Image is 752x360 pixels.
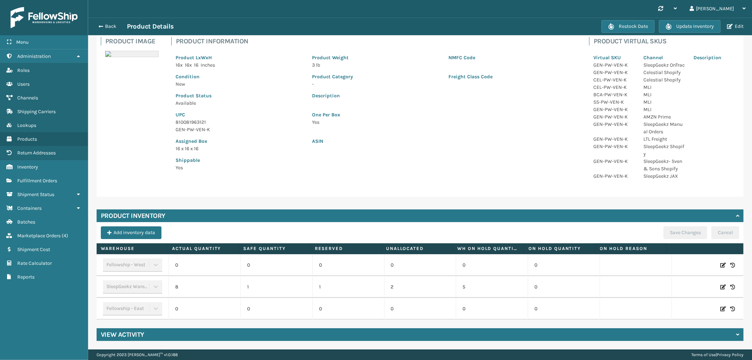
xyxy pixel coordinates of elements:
i: Edit [720,262,726,269]
p: 1 [319,283,378,291]
p: BCA-PW-VEN-K [593,91,635,98]
p: AMZN Prime [643,113,685,121]
p: New [176,80,304,88]
p: SS-PW-VEN-K [593,98,635,106]
p: - [312,80,440,88]
p: 0 [319,262,378,269]
p: Product Weight [312,54,440,61]
td: 1 [240,276,312,298]
span: 16 x [185,62,192,68]
p: NMFC Code [448,54,576,61]
p: Copyright 2023 [PERSON_NAME]™ v 1.0.188 [97,349,178,360]
h3: Product Details [127,22,174,31]
p: GEN-PW-VEN-K [593,172,635,180]
td: 8 [169,276,240,298]
span: 16 x [176,62,183,68]
span: Menu [16,39,29,45]
button: Add inventory data [101,226,161,239]
label: WH On hold quantity [457,245,520,252]
p: GEN-PW-VEN-K [593,113,635,121]
p: 0 [319,305,378,312]
h4: View Activity [101,330,144,339]
p: Available [176,99,304,107]
p: GEN-PW-VEN-K [176,126,304,133]
td: 0 [169,298,240,320]
i: Edit [720,305,726,312]
label: Actual Quantity [172,245,234,252]
p: MLI [643,98,685,106]
span: Marketplace Orders [17,233,61,239]
p: Description [312,92,576,99]
span: Shipment Cost [17,246,50,252]
p: UPC [176,111,304,118]
span: Lookups [17,122,36,128]
span: Shipping Carriers [17,109,56,115]
button: Edit [725,23,746,30]
p: Virtual SKU [593,54,635,61]
td: 0 [240,254,312,276]
p: SleepGeekz- Sven & Sons Shopify [643,158,685,172]
i: Inventory History [730,262,735,269]
span: Batches [17,219,35,225]
span: Reports [17,274,35,280]
td: 0 [384,254,456,276]
label: Warehouse [101,245,163,252]
h4: Product Image [105,37,163,45]
p: 16 x 16 x 16 [176,145,304,152]
p: 810081963121 [176,118,304,126]
h4: Product Inventory [101,212,165,220]
p: Yes [312,118,576,126]
button: Restock Date [601,20,655,33]
p: MLI [643,91,685,98]
td: 5 [456,276,528,298]
td: 0 [528,254,600,276]
span: Fulfillment Orders [17,178,57,184]
p: GEN-PW-VEN-K [593,135,635,143]
span: Shipment Status [17,191,54,197]
label: Safe Quantity [243,245,306,252]
span: Administration [17,53,51,59]
span: Inches [201,62,215,68]
p: One Per Box [312,111,576,118]
p: Celestial Shopify [643,69,685,76]
p: GEN-PW-VEN-K [593,158,635,165]
button: Update Inventory [659,20,721,33]
p: CEL-PW-VEN-K [593,84,635,91]
p: Shippable [176,157,304,164]
p: Yes [176,164,304,171]
p: SleepGeekz Shopify [643,143,685,158]
a: Terms of Use [691,352,716,357]
h4: Product Virtual SKUs [594,37,739,45]
i: Edit [720,283,726,291]
span: ( 4 ) [62,233,68,239]
span: Return Addresses [17,150,56,156]
label: On Hold Reason [600,245,662,252]
button: Cancel [711,226,739,239]
h4: Product Information [176,37,581,45]
p: ASIN [312,138,576,145]
td: 0 [384,298,456,320]
td: 0 [528,276,600,298]
td: 0 [456,254,528,276]
img: 51104088640_40f294f443_o-scaled-700x700.jpg [105,51,159,57]
p: Product Category [312,73,440,80]
label: On Hold Quantity [528,245,591,252]
p: GEN-PW-VEN-K [593,106,635,113]
p: SleepGeekz Manual Orders [643,121,685,135]
p: CEL-PW-VEN-K [593,76,635,84]
p: GEN-PW-VEN-K [593,121,635,128]
p: MLI [643,106,685,113]
a: Privacy Policy [717,352,744,357]
span: Channels [17,95,38,101]
p: Celestial Shopify [643,76,685,84]
i: Inventory History [730,283,735,291]
td: 0 [528,298,600,320]
td: 0 [456,298,528,320]
i: Inventory History [730,305,735,312]
p: MLI [643,84,685,91]
label: Reserved [315,245,377,252]
span: Inventory [17,164,38,170]
div: | [691,349,744,360]
span: 3 lb [312,62,320,68]
p: LTL Freight [643,135,685,143]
